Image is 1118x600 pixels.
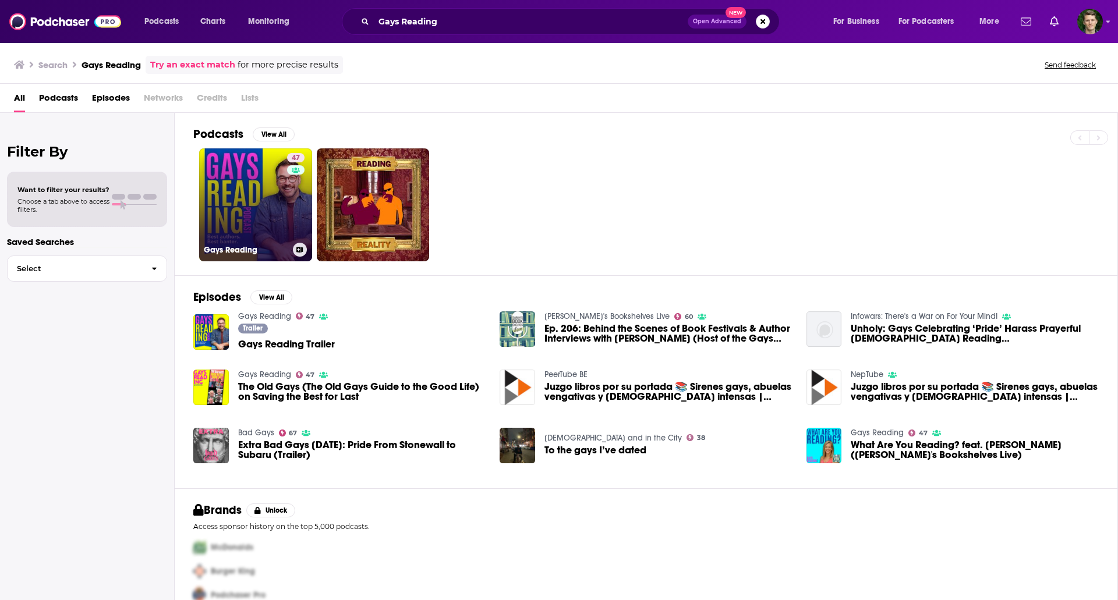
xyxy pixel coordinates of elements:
[189,535,211,559] img: First Pro Logo
[238,311,291,321] a: Gays Reading
[1041,60,1099,70] button: Send feedback
[306,314,314,319] span: 47
[544,445,646,455] span: To the gays I’ve dated
[688,15,746,29] button: Open AdvancedNew
[193,428,229,463] img: Extra Bad Gays June 2024: Pride From Stonewall to Subaru (Trailer)
[238,370,291,379] a: Gays Reading
[279,429,298,436] a: 67
[296,313,315,319] a: 47
[248,13,289,30] span: Monitoring
[7,255,167,282] button: Select
[500,311,535,347] img: Ep. 206: Behind the Scenes of Book Festivals & Author Interviews with Jason Blitman (Host of the ...
[908,429,928,436] a: 47
[544,382,792,402] a: Juzgo libros por su portada 📚 Sirenes gays, abuelas vengativas y lesbianas intensas | Reading vlog
[1045,12,1063,31] a: Show notifications dropdown
[851,428,904,438] a: Gays Reading
[851,382,1099,402] a: Juzgo libros por su portada 📚 Sirenes gays, abuelas vengativas y lesbianas intensas | Reading vlog
[806,370,842,405] img: Juzgo libros por su portada 📚 Sirenes gays, abuelas vengativas y lesbianas intensas | Reading vlog
[851,324,1099,343] a: Unholy: Gays Celebrating ‘Pride’ Harass Prayerful Christian Reading Bible
[851,440,1099,460] span: What Are You Reading? feat. [PERSON_NAME] ([PERSON_NAME]'s Bookshelves Live)
[193,12,232,31] a: Charts
[851,324,1099,343] span: Unholy: Gays Celebrating ‘Pride’ Harass Prayerful [DEMOGRAPHIC_DATA] Reading [DEMOGRAPHIC_DATA]
[243,325,263,332] span: Trailer
[199,148,312,261] a: 47Gays Reading
[253,127,295,141] button: View All
[687,434,705,441] a: 38
[287,153,305,162] a: 47
[238,382,486,402] span: The Old Gays (The Old Gays Guide to the Good Life) on Saving the Best for Last
[92,88,130,112] a: Episodes
[1077,9,1103,34] span: Logged in as drew.kilman
[306,372,314,378] span: 47
[898,13,954,30] span: For Podcasters
[979,13,999,30] span: More
[193,127,295,141] a: PodcastsView All
[292,152,300,164] span: 47
[544,324,792,343] span: Ep. 206: Behind the Scenes of Book Festivals & Author Interviews with [PERSON_NAME] (Host of the ...
[833,13,879,30] span: For Business
[246,503,296,517] button: Unlock
[544,324,792,343] a: Ep. 206: Behind the Scenes of Book Festivals & Author Interviews with Jason Blitman (Host of the ...
[193,290,241,304] h2: Episodes
[193,503,242,517] h2: Brands
[374,12,688,31] input: Search podcasts, credits, & more...
[851,382,1099,402] span: Juzgo libros por su portada 📚 Sirenes gays, abuelas vengativas y [DEMOGRAPHIC_DATA] intensas | Re...
[674,313,693,320] a: 60
[250,290,292,304] button: View All
[1077,9,1103,34] img: User Profile
[289,431,297,436] span: 67
[971,12,1014,31] button: open menu
[806,428,842,463] img: What Are You Reading? feat. Sarah Dickinson (Sarah's Bookshelves Live)
[7,143,167,160] h2: Filter By
[238,440,486,460] span: Extra Bad Gays [DATE]: Pride From Stonewall to Subaru (Trailer)
[240,12,305,31] button: open menu
[14,88,25,112] a: All
[238,339,335,349] a: Gays Reading Trailer
[1016,12,1036,31] a: Show notifications dropdown
[193,314,229,350] img: Gays Reading Trailer
[39,88,78,112] a: Podcasts
[211,542,253,552] span: McDonalds
[891,12,971,31] button: open menu
[144,88,183,112] span: Networks
[211,566,255,576] span: Burger King
[211,590,266,600] span: Podchaser Pro
[296,371,315,378] a: 47
[193,522,1099,531] p: Access sponsor history on the top 5,000 podcasts.
[919,431,928,436] span: 47
[150,58,235,72] a: Try an exact match
[851,440,1099,460] a: What Are You Reading? feat. Sarah Dickinson (Sarah's Bookshelves Live)
[500,370,535,405] img: Juzgo libros por su portada 📚 Sirenes gays, abuelas vengativas y lesbianas intensas | Reading vlog
[353,8,791,35] div: Search podcasts, credits, & more...
[726,7,746,18] span: New
[825,12,894,31] button: open menu
[8,265,142,272] span: Select
[544,382,792,402] span: Juzgo libros por su portada 📚 Sirenes gays, abuelas vengativas y [DEMOGRAPHIC_DATA] intensas | Re...
[38,59,68,70] h3: Search
[193,370,229,405] img: The Old Gays (The Old Gays Guide to the Good Life) on Saving the Best for Last
[851,311,997,321] a: Infowars: There's a War on For Your Mind!
[197,88,227,112] span: Credits
[204,245,288,255] h3: Gays Reading
[806,311,842,347] img: Unholy: Gays Celebrating ‘Pride’ Harass Prayerful Christian Reading Bible
[1077,9,1103,34] button: Show profile menu
[544,370,588,379] a: PeerTube BE
[7,236,167,247] p: Saved Searches
[193,290,292,304] a: EpisodesView All
[238,58,338,72] span: for more precise results
[241,88,259,112] span: Lists
[697,435,705,441] span: 38
[693,19,741,24] span: Open Advanced
[500,428,535,463] img: To the gays I’ve dated
[136,12,194,31] button: open menu
[9,10,121,33] img: Podchaser - Follow, Share and Rate Podcasts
